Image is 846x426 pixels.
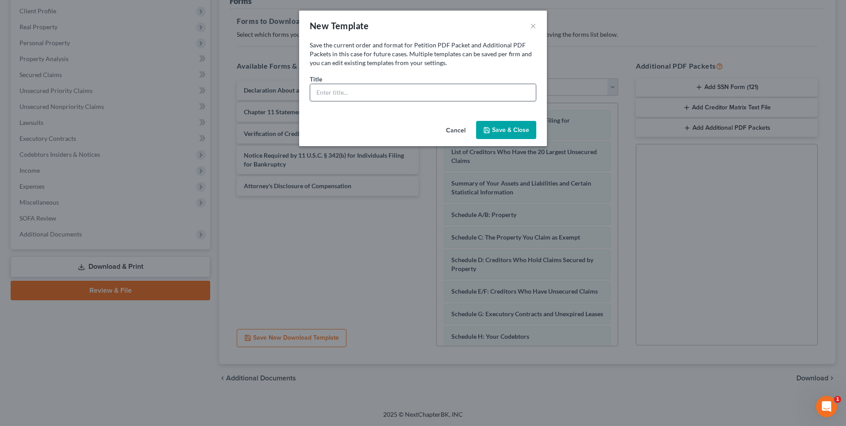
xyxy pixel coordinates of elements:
[530,20,536,31] button: ×
[310,75,322,83] span: Title
[439,122,473,139] button: Cancel
[310,84,536,101] input: Enter title...
[310,19,369,32] div: New Template
[834,396,841,403] span: 1
[816,396,837,417] iframe: Intercom live chat
[476,121,536,139] button: Save & Close
[310,41,536,67] p: Save the current order and format for Petition PDF Packet and Additional PDF Packets in this case...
